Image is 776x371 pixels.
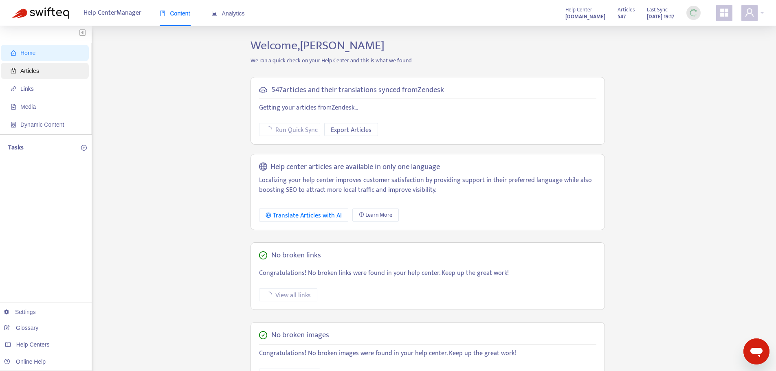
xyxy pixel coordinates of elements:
[160,11,165,16] span: book
[618,12,626,21] strong: 547
[647,12,674,21] strong: [DATE] 19:17
[618,5,635,14] span: Articles
[12,7,69,19] img: Swifteq
[565,5,592,14] span: Help Center
[743,338,769,364] iframe: Button to launch messaging window
[719,8,729,18] span: appstore
[211,10,245,17] span: Analytics
[745,8,754,18] span: user
[565,12,605,21] a: [DOMAIN_NAME]
[211,11,217,16] span: area-chart
[688,8,699,18] img: sync_loading.0b5143dde30e3a21642e.gif
[160,10,190,17] span: Content
[84,5,141,21] span: Help Center Manager
[647,5,668,14] span: Last Sync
